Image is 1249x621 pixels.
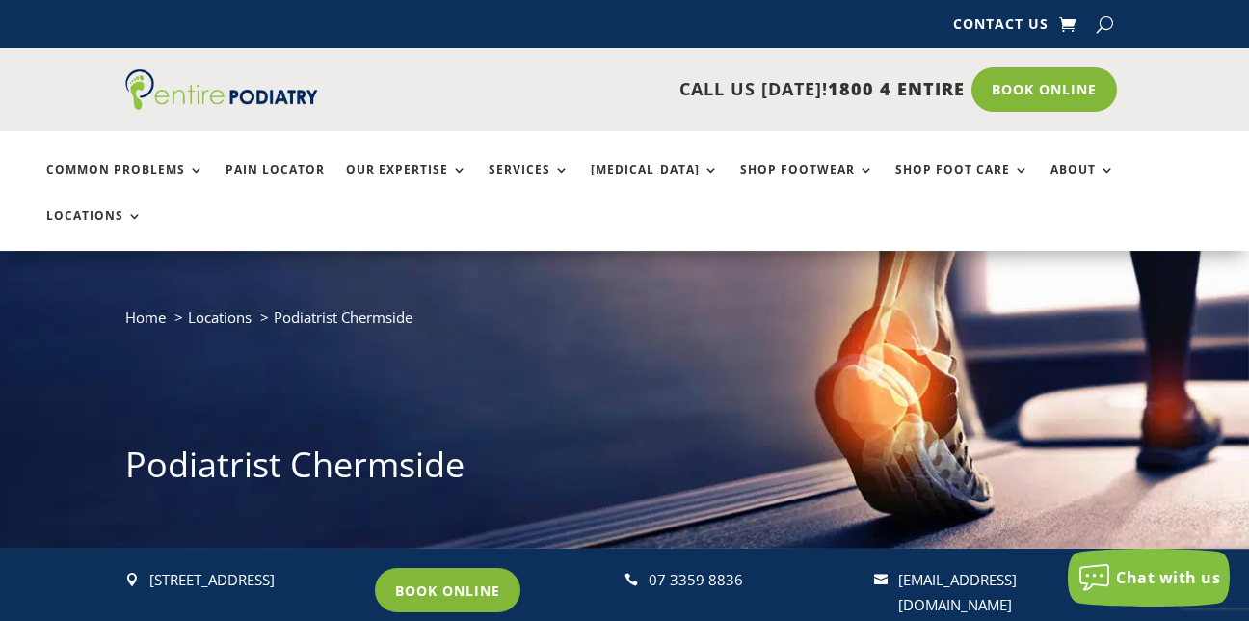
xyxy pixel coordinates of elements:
a: [EMAIL_ADDRESS][DOMAIN_NAME] [898,570,1017,614]
span: Chat with us [1116,567,1220,588]
a: About [1050,163,1115,204]
a: Locations [46,209,143,251]
a: Book Online [375,568,520,612]
a: Contact Us [953,17,1049,39]
span: 1800 4 ENTIRE [828,77,965,100]
p: CALL US [DATE]! [350,77,965,102]
a: Services [489,163,570,204]
a: Entire Podiatry [125,94,318,114]
img: logo (1) [125,69,318,110]
a: [MEDICAL_DATA] [591,163,719,204]
h1: Podiatrist Chermside [125,441,1125,499]
span:  [624,573,638,586]
a: Book Online [971,67,1117,112]
a: Common Problems [46,163,204,204]
span:  [125,573,139,586]
span: Podiatrist Chermside [274,308,412,327]
span:  [874,573,888,586]
p: 07 3359 8836 [649,568,860,593]
button: Chat with us [1068,549,1230,607]
a: Locations [188,308,252,327]
a: Shop Footwear [740,163,874,204]
a: Home [125,308,166,327]
nav: breadcrumb [125,305,1125,344]
a: Our Expertise [346,163,467,204]
a: Pain Locator [226,163,325,204]
div: [STREET_ADDRESS] [149,568,360,593]
a: Shop Foot Care [895,163,1029,204]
